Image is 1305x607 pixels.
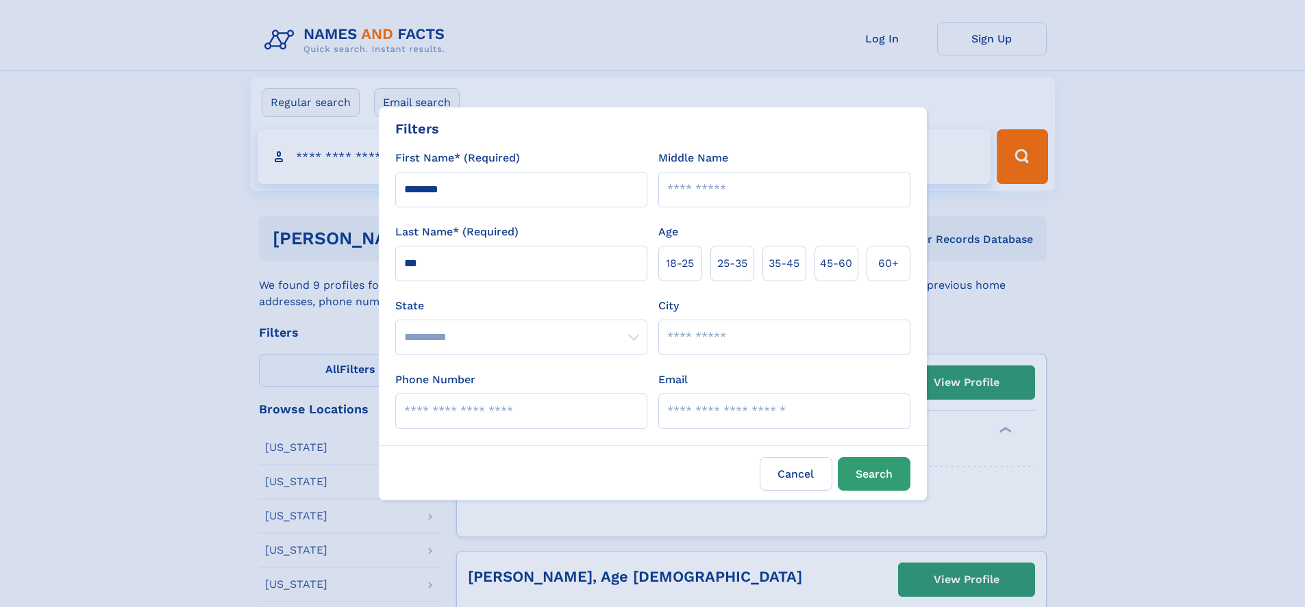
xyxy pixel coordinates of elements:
label: Middle Name [658,150,728,166]
span: 18‑25 [666,255,694,272]
div: Filters [395,118,439,139]
span: 35‑45 [769,255,799,272]
label: Phone Number [395,372,475,388]
label: Age [658,224,678,240]
label: State [395,298,647,314]
label: First Name* (Required) [395,150,520,166]
label: Email [658,372,688,388]
span: 25‑35 [717,255,747,272]
label: City [658,298,679,314]
button: Search [838,457,910,491]
label: Last Name* (Required) [395,224,519,240]
label: Cancel [760,457,832,491]
span: 60+ [878,255,899,272]
span: 45‑60 [820,255,852,272]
